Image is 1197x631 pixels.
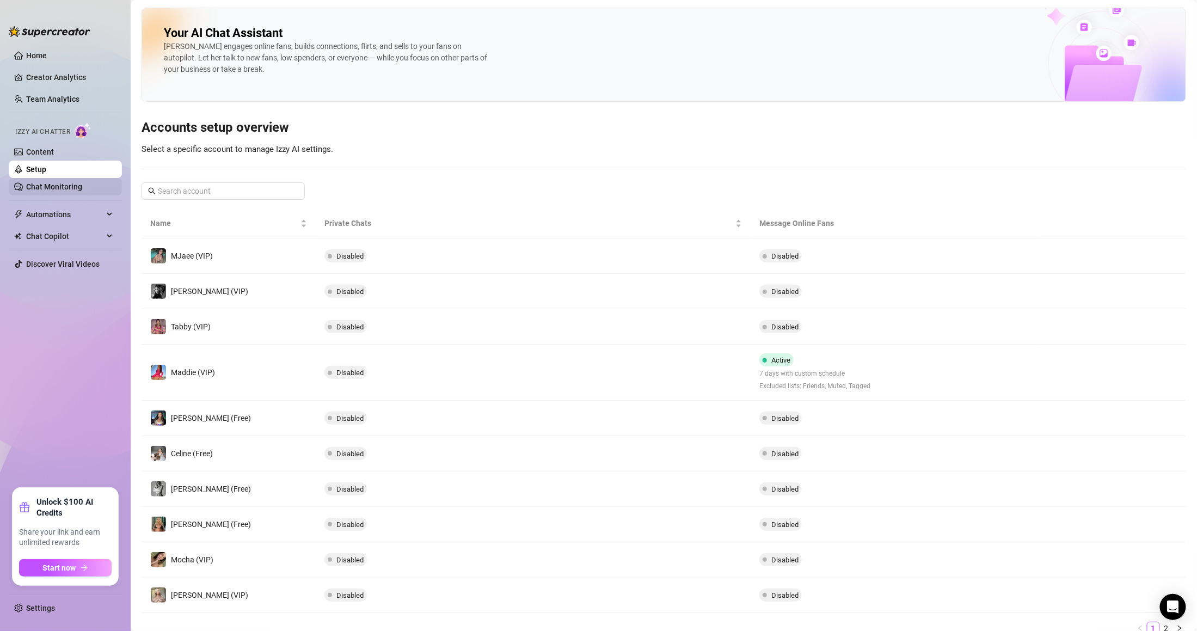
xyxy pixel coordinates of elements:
[26,95,79,103] a: Team Analytics
[15,127,70,137] span: Izzy AI Chatter
[26,69,113,86] a: Creator Analytics
[336,556,364,564] span: Disabled
[171,414,251,422] span: [PERSON_NAME] (Free)
[336,287,364,296] span: Disabled
[336,591,364,599] span: Disabled
[19,527,112,548] span: Share your link and earn unlimited rewards
[336,252,364,260] span: Disabled
[771,520,799,529] span: Disabled
[142,209,316,238] th: Name
[771,414,799,422] span: Disabled
[759,369,870,379] span: 7 days with custom schedule
[1160,594,1186,620] div: Open Intercom Messenger
[43,563,76,572] span: Start now
[771,591,799,599] span: Disabled
[336,323,364,331] span: Disabled
[771,323,799,331] span: Disabled
[171,555,213,564] span: Mocha (VIP)
[771,556,799,564] span: Disabled
[164,41,490,75] div: [PERSON_NAME] engages online fans, builds connections, flirts, and sells to your fans on autopilo...
[171,520,251,529] span: [PERSON_NAME] (Free)
[158,185,290,197] input: Search account
[336,520,364,529] span: Disabled
[771,485,799,493] span: Disabled
[336,414,364,422] span: Disabled
[151,248,166,264] img: MJaee (VIP)
[14,232,21,240] img: Chat Copilot
[14,210,23,219] span: thunderbolt
[19,559,112,577] button: Start nowarrow-right
[771,287,799,296] span: Disabled
[151,411,166,426] img: Maddie (Free)
[150,217,298,229] span: Name
[9,26,90,37] img: logo-BBDzfeDw.svg
[151,552,166,567] img: Mocha (VIP)
[148,187,156,195] span: search
[324,217,734,229] span: Private Chats
[75,122,91,138] img: AI Chatter
[171,449,213,458] span: Celine (Free)
[19,502,30,513] span: gift
[171,591,248,599] span: [PERSON_NAME] (VIP)
[26,182,82,191] a: Chat Monitoring
[171,485,251,493] span: [PERSON_NAME] (Free)
[26,206,103,223] span: Automations
[142,119,1186,137] h3: Accounts setup overview
[151,365,166,380] img: Maddie (VIP)
[171,252,213,260] span: MJaee (VIP)
[771,450,799,458] span: Disabled
[26,228,103,245] span: Chat Copilot
[151,481,166,497] img: Kennedy (Free)
[151,517,166,532] img: Ellie (Free)
[151,587,166,603] img: Ellie (VIP)
[151,446,166,461] img: Celine (Free)
[336,369,364,377] span: Disabled
[171,322,211,331] span: Tabby (VIP)
[26,165,46,174] a: Setup
[316,209,751,238] th: Private Chats
[151,284,166,299] img: Kennedy (VIP)
[171,368,215,377] span: Maddie (VIP)
[142,144,333,154] span: Select a specific account to manage Izzy AI settings.
[771,356,790,364] span: Active
[336,485,364,493] span: Disabled
[171,287,248,296] span: [PERSON_NAME] (VIP)
[164,26,283,41] h2: Your AI Chat Assistant
[26,51,47,60] a: Home
[26,604,55,612] a: Settings
[26,148,54,156] a: Content
[771,252,799,260] span: Disabled
[36,497,112,518] strong: Unlock $100 AI Credits
[151,319,166,334] img: Tabby (VIP)
[26,260,100,268] a: Discover Viral Videos
[759,381,870,391] span: Excluded lists: Friends, Muted, Tagged
[81,564,88,572] span: arrow-right
[751,209,1041,238] th: Message Online Fans
[336,450,364,458] span: Disabled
